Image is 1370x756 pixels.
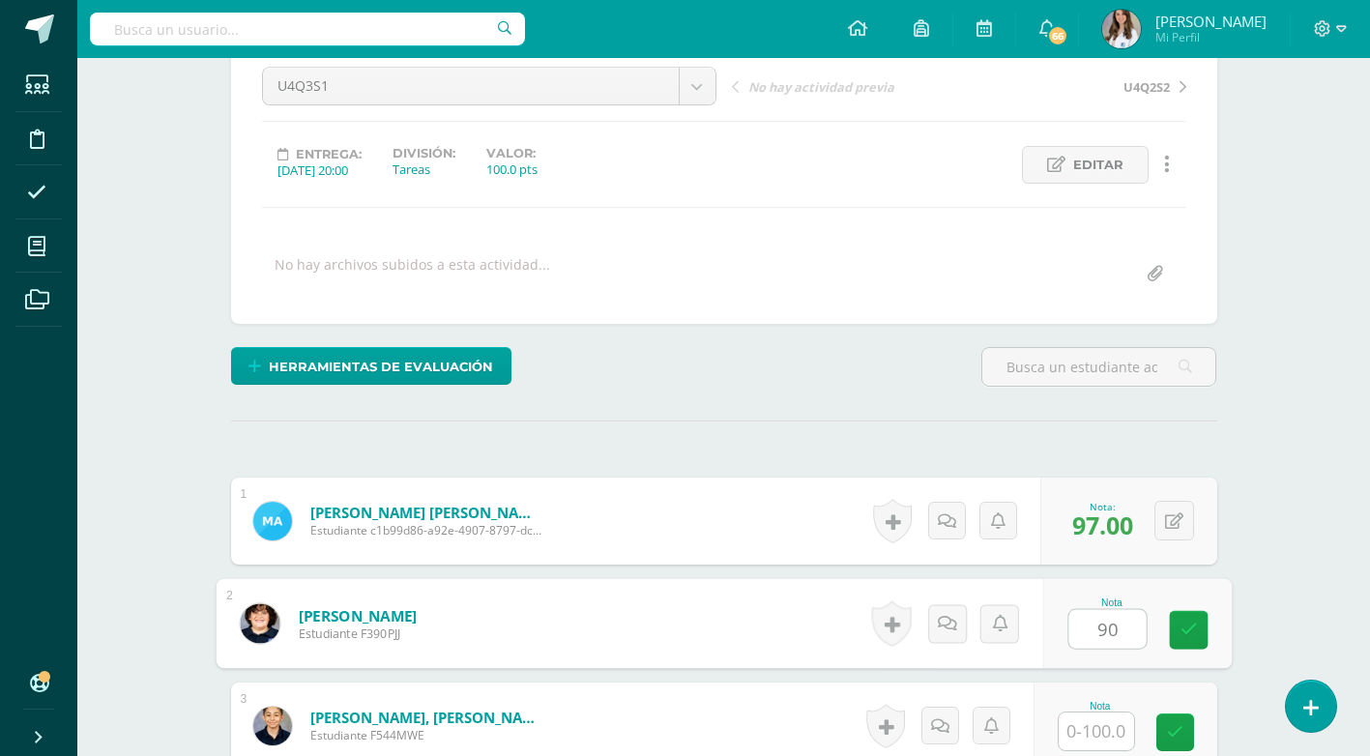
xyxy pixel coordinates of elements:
span: U4Q3S1 [277,68,664,104]
a: [PERSON_NAME] [298,605,417,625]
div: Nota [1067,597,1155,608]
input: 0-100.0 [1059,712,1134,750]
span: U4Q2S2 [1123,78,1170,96]
input: 0-100.0 [1068,610,1146,649]
a: Herramientas de evaluación [231,347,511,385]
img: f5c85721f54b1bda0edc10d68f5aad9a.png [253,502,292,540]
img: df0cf89fbebde5002601d85bb4befda7.png [240,603,279,643]
div: Nota [1058,701,1143,712]
div: Tareas [393,160,455,178]
a: U4Q2S2 [959,76,1186,96]
span: 66 [1047,25,1068,46]
span: Estudiante c1b99d86-a92e-4907-8797-dc577a19d48e [310,522,542,538]
label: Valor: [486,146,538,160]
span: Herramientas de evaluación [269,349,493,385]
input: Busca un usuario... [90,13,525,45]
div: [DATE] 20:00 [277,161,362,179]
span: Entrega: [296,147,362,161]
a: U4Q3S1 [263,68,715,104]
div: Nota: [1072,500,1133,513]
div: No hay archivos subidos a esta actividad... [275,255,550,293]
span: 97.00 [1072,509,1133,541]
input: Busca un estudiante aquí... [982,348,1215,386]
span: Editar [1073,147,1123,183]
img: 23c66547d80c0db5454ac92690086aa1.png [253,707,292,745]
span: [PERSON_NAME] [1155,12,1267,31]
span: Estudiante F544MWE [310,727,542,743]
a: [PERSON_NAME] [PERSON_NAME] [310,503,542,522]
label: División: [393,146,455,160]
span: Estudiante F390PJJ [298,625,417,643]
span: No hay actividad previa [748,78,894,96]
a: [PERSON_NAME], [PERSON_NAME] [310,708,542,727]
div: 100.0 pts [486,160,538,178]
span: Mi Perfil [1155,29,1267,45]
img: a3485d9babf22a770558c2c8050e4d4d.png [1102,10,1141,48]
